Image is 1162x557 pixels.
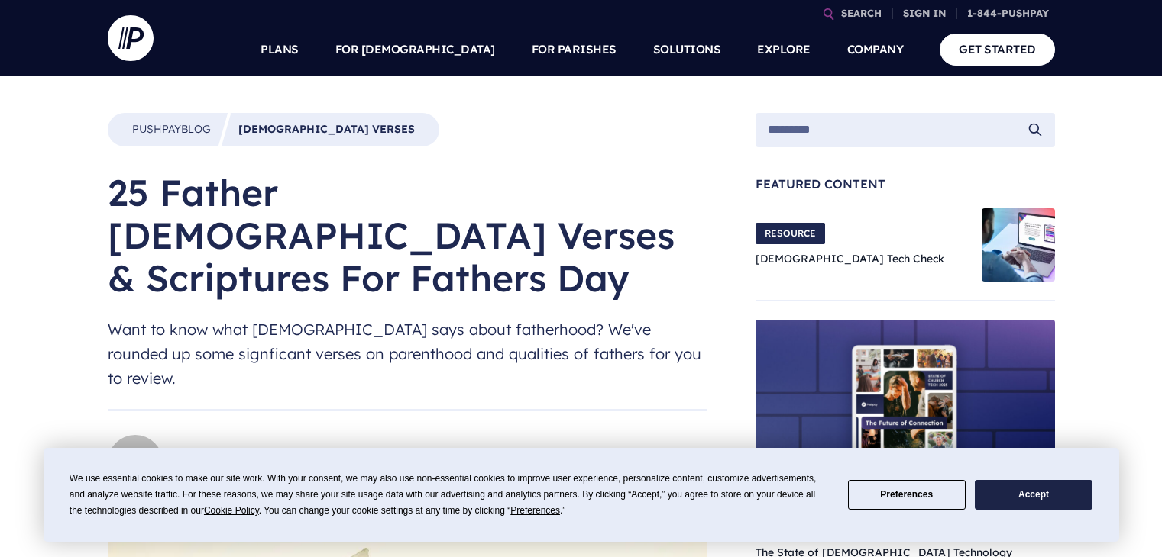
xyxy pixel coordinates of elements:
img: Allison Sakounthong [108,435,163,490]
a: FOR [DEMOGRAPHIC_DATA] [335,23,495,76]
span: Featured Content [756,178,1055,190]
a: [DEMOGRAPHIC_DATA] Verses [238,122,415,137]
span: RESOURCE [756,223,825,244]
button: Accept [975,480,1092,510]
img: Church Tech Check Blog Hero Image [982,208,1055,282]
span: Cookie Policy [204,505,259,516]
a: FOR PARISHES [532,23,617,76]
a: EXPLORE [757,23,811,76]
a: PLANS [261,23,299,76]
a: SOLUTIONS [653,23,721,76]
button: Preferences [848,480,966,510]
span: Preferences [510,505,560,516]
div: We use essential cookies to make our site work. With your consent, we may also use non-essential ... [70,471,830,519]
a: COMPANY [847,23,904,76]
a: [PERSON_NAME] [181,444,315,465]
a: GET STARTED [940,34,1055,65]
span: Pushpay [132,122,181,136]
h1: 25 Father [DEMOGRAPHIC_DATA] Verses & Scriptures For Fathers Day [108,171,707,299]
span: Want to know what [DEMOGRAPHIC_DATA] says about fatherhood? We've rounded up some signficant vers... [108,317,707,391]
a: PushpayBlog [132,122,211,137]
div: Cookie Consent Prompt [44,448,1119,542]
a: [DEMOGRAPHIC_DATA] Tech Check [756,252,944,266]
